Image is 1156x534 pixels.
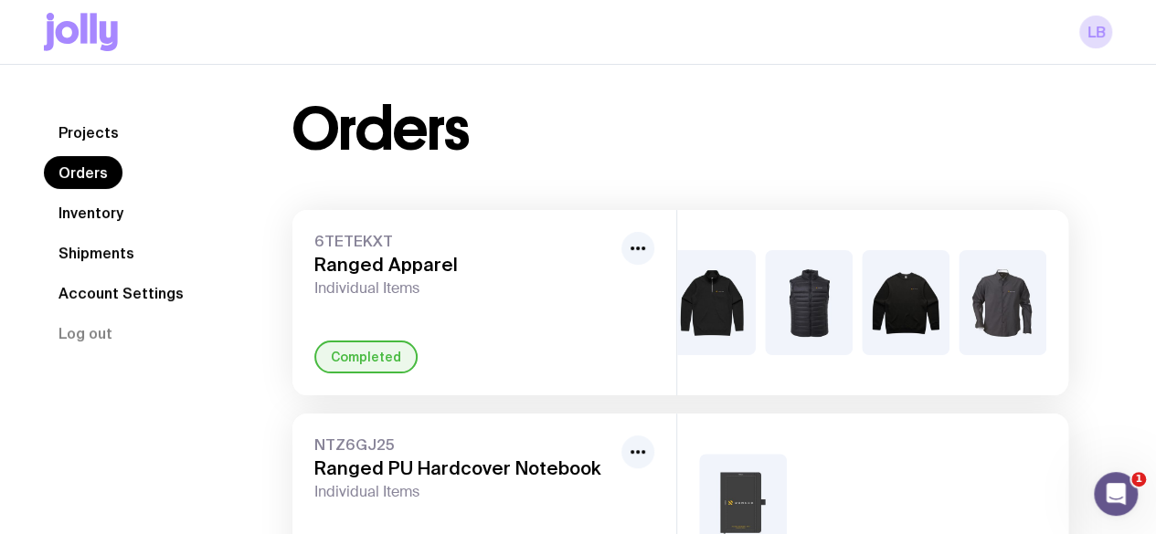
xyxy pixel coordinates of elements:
span: 1 [1131,472,1146,487]
iframe: Intercom live chat [1094,472,1138,516]
div: Completed [314,340,418,373]
span: 6TETEKXT [314,232,614,250]
a: Projects [44,116,133,149]
a: Shipments [44,236,149,269]
a: Account Settings [44,277,198,309]
span: Individual Items [314,483,614,501]
span: Individual Items [314,279,614,298]
h3: Ranged PU Hardcover Notebook [314,457,614,479]
a: Inventory [44,196,138,229]
span: NTZ6GJ25 [314,435,614,454]
a: Orders [44,156,122,189]
h1: Orders [292,100,469,159]
h3: Ranged Apparel [314,254,614,276]
button: Log out [44,317,127,350]
a: LB [1079,16,1112,48]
